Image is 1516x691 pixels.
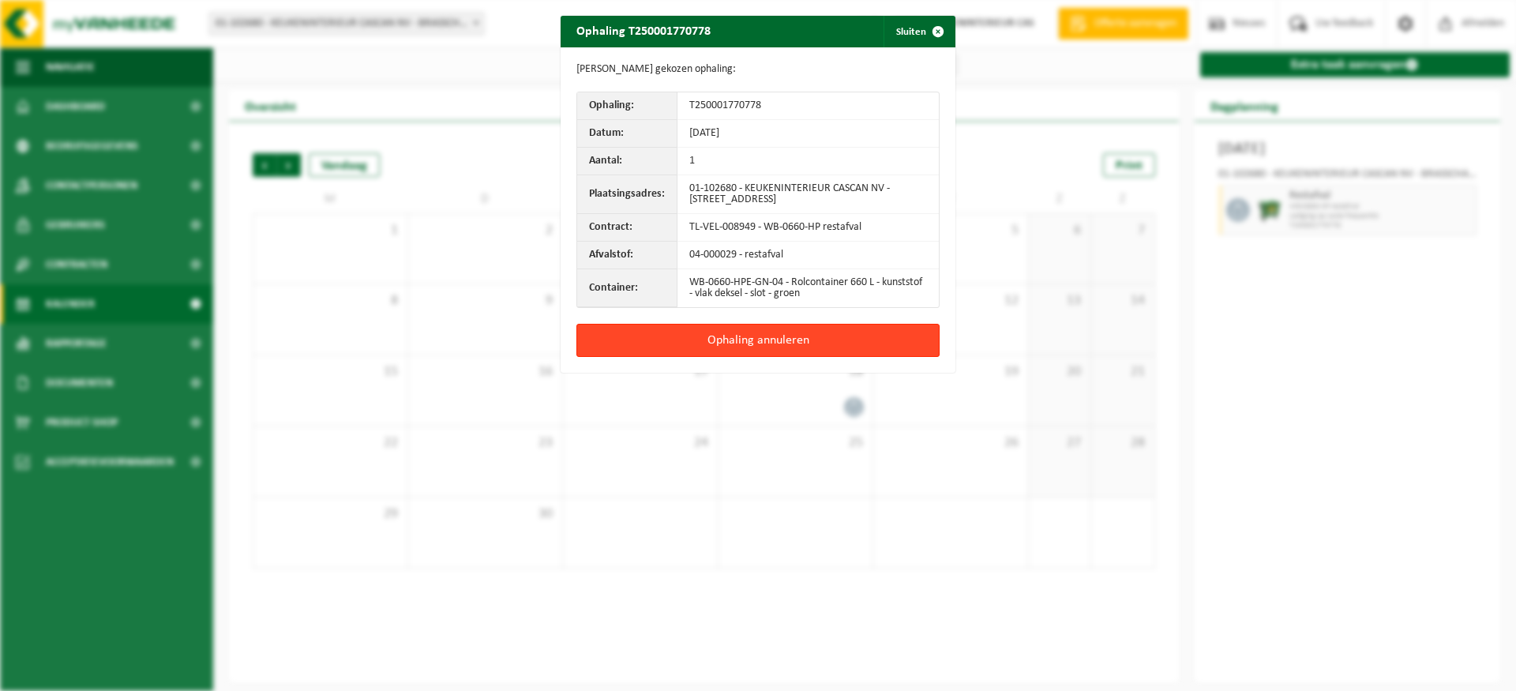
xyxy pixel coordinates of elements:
p: [PERSON_NAME] gekozen ophaling: [576,63,940,76]
td: T250001770778 [677,92,939,120]
h2: Ophaling T250001770778 [561,16,726,46]
th: Aantal: [577,148,677,175]
th: Container: [577,269,677,307]
button: Ophaling annuleren [576,324,940,357]
td: WB-0660-HPE-GN-04 - Rolcontainer 660 L - kunststof - vlak deksel - slot - groen [677,269,939,307]
td: 04-000029 - restafval [677,242,939,269]
th: Ophaling: [577,92,677,120]
td: 1 [677,148,939,175]
th: Afvalstof: [577,242,677,269]
th: Contract: [577,214,677,242]
th: Plaatsingsadres: [577,175,677,214]
td: [DATE] [677,120,939,148]
td: 01-102680 - KEUKENINTERIEUR CASCAN NV - [STREET_ADDRESS] [677,175,939,214]
td: TL-VEL-008949 - WB-0660-HP restafval [677,214,939,242]
th: Datum: [577,120,677,148]
button: Sluiten [884,16,954,47]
